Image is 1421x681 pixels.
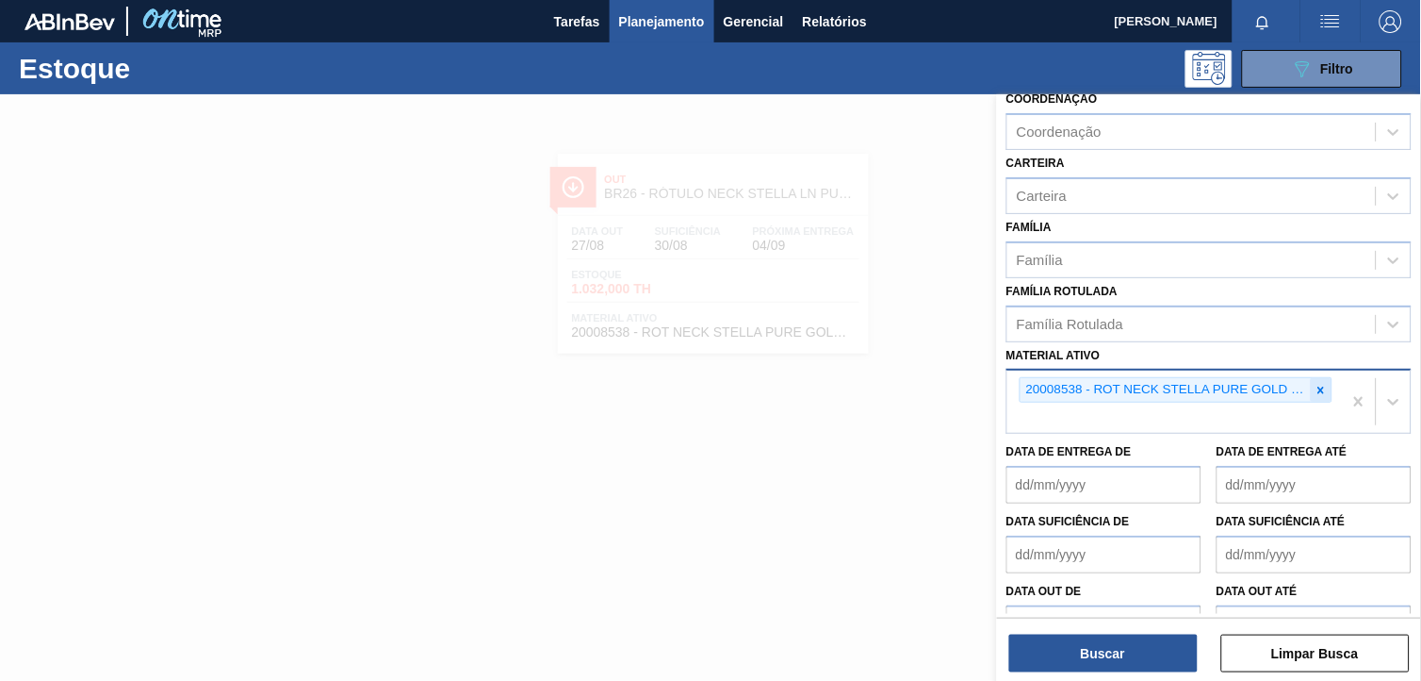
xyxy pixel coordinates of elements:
label: Material ativo [1006,349,1101,362]
label: Família [1006,221,1052,234]
input: dd/mm/yyyy [1006,536,1201,573]
img: userActions [1319,10,1342,33]
label: Data de Entrega até [1217,445,1347,458]
span: Relatórios [803,10,867,33]
label: Família Rotulada [1006,285,1118,298]
label: Data suficiência até [1217,515,1346,528]
div: Coordenação [1017,125,1102,141]
input: dd/mm/yyyy [1217,536,1412,573]
h1: Estoque [19,58,288,79]
input: dd/mm/yyyy [1217,466,1412,504]
button: Notificações [1233,8,1293,35]
div: Família Rotulada [1017,316,1123,332]
div: Pogramando: nenhum usuário selecionado [1185,50,1233,88]
label: Carteira [1006,157,1065,170]
span: Tarefas [554,10,600,33]
label: Data out até [1217,585,1298,598]
input: dd/mm/yyyy [1217,606,1412,643]
label: Data out de [1006,585,1082,598]
input: dd/mm/yyyy [1006,466,1201,504]
div: Carteira [1017,188,1067,204]
img: TNhmsLtSVTkK8tSr43FrP2fwEKptu5GPRR3wAAAABJRU5ErkJggg== [24,13,115,30]
div: Família [1017,252,1063,268]
span: Filtro [1321,61,1354,76]
label: Coordenação [1006,92,1098,106]
label: Data de Entrega de [1006,445,1132,458]
span: Planejamento [619,10,705,33]
span: Gerencial [724,10,784,33]
label: Data suficiência de [1006,515,1130,528]
input: dd/mm/yyyy [1006,606,1201,643]
button: Filtro [1242,50,1402,88]
div: 20008538 - ROT NECK STELLA PURE GOLD 330 CX48MIL [1021,378,1311,402]
img: Logout [1380,10,1402,33]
